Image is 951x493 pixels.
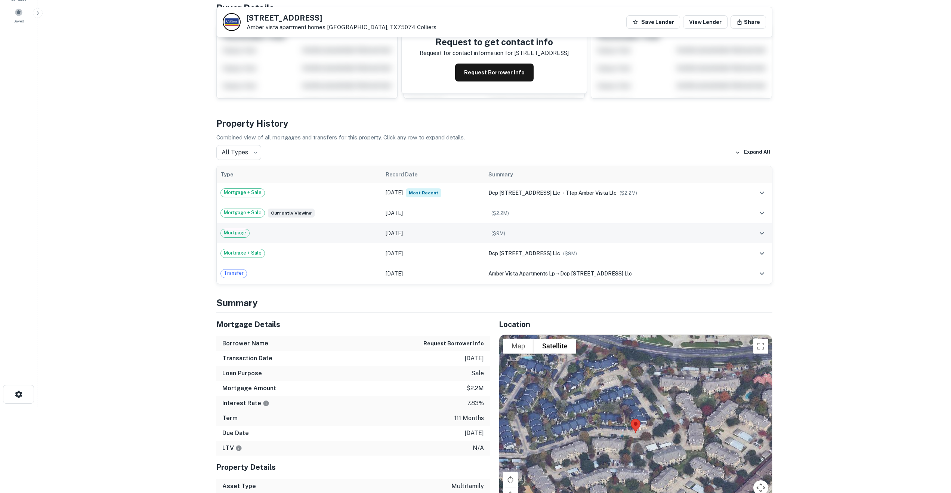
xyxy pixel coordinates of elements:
[620,190,637,196] span: ($ 2.2M )
[491,210,509,216] span: ($ 2.2M )
[488,250,560,256] span: dcp [STREET_ADDRESS] llc
[216,1,772,15] h4: Buyer Details
[563,251,577,256] span: ($ 9M )
[221,189,265,196] span: Mortgage + Sale
[467,399,484,408] p: 7.83%
[222,384,276,393] h6: Mortgage Amount
[420,35,569,49] h4: Request to get contact info
[756,187,768,199] button: expand row
[731,15,766,29] button: Share
[216,133,772,142] p: Combined view of all mortgages and transfers for this property. Click any row to expand details.
[914,433,951,469] iframe: Chat Widget
[217,166,382,183] th: Type
[216,296,772,309] h4: Summary
[222,399,269,408] h6: Interest Rate
[216,117,772,130] h4: Property History
[488,269,735,278] div: →
[247,24,436,31] p: Amber vista apartment homes [GEOGRAPHIC_DATA], TX75074
[485,166,739,183] th: Summary
[417,24,436,30] a: Colliers
[733,147,772,158] button: Expand All
[406,188,441,197] span: Most Recent
[488,189,735,197] div: →
[222,369,262,378] h6: Loan Purpose
[455,64,534,81] button: Request Borrower Info
[382,243,485,264] td: [DATE]
[467,384,484,393] p: $2.2m
[221,249,265,257] span: Mortgage + Sale
[382,203,485,223] td: [DATE]
[565,190,617,196] span: ttep amber vista llc
[268,209,315,218] span: Currently viewing
[247,14,436,22] h5: [STREET_ADDRESS]
[683,15,728,29] a: View Lender
[464,429,484,438] p: [DATE]
[560,271,632,277] span: dcp [STREET_ADDRESS] llc
[222,482,256,491] h6: Asset Type
[221,209,265,216] span: Mortgage + Sale
[420,49,513,58] p: Request for contact information for
[626,15,680,29] button: Save Lender
[13,18,24,24] span: Saved
[503,339,534,354] button: Show street map
[235,445,242,452] svg: LTVs displayed on the website are for informational purposes only and may be reported incorrectly...
[222,354,272,363] h6: Transaction Date
[756,247,768,260] button: expand row
[222,444,242,453] h6: LTV
[756,207,768,219] button: expand row
[221,229,249,237] span: Mortgage
[753,339,768,354] button: Toggle fullscreen view
[222,339,268,348] h6: Borrower Name
[471,369,484,378] p: sale
[382,223,485,243] td: [DATE]
[756,227,768,240] button: expand row
[454,414,484,423] p: 111 months
[473,444,484,453] p: n/a
[216,462,490,473] h5: Property Details
[499,319,772,330] h5: Location
[263,400,269,407] svg: The interest rates displayed on the website are for informational purposes only and may be report...
[503,472,518,487] button: Rotate map clockwise
[222,414,238,423] h6: Term
[2,5,35,25] a: Saved
[464,354,484,363] p: [DATE]
[221,269,247,277] span: Transfer
[491,231,505,236] span: ($ 9M )
[216,319,490,330] h5: Mortgage Details
[382,264,485,284] td: [DATE]
[222,429,249,438] h6: Due Date
[534,339,576,354] button: Show satellite imagery
[451,482,484,491] p: multifamily
[216,145,261,160] div: All Types
[382,183,485,203] td: [DATE]
[514,49,569,58] p: [STREET_ADDRESS]
[488,271,555,277] span: amber vista apartments lp
[423,339,484,348] button: Request Borrower Info
[382,166,485,183] th: Record Date
[756,267,768,280] button: expand row
[488,190,560,196] span: dcp [STREET_ADDRESS] llc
